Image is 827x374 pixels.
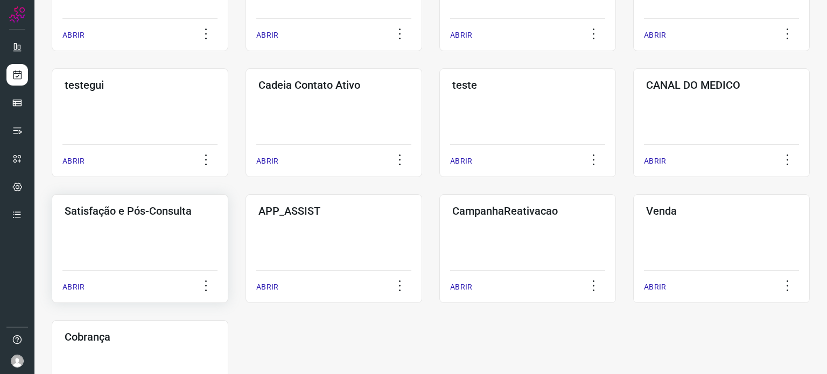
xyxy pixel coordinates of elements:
[644,156,666,167] p: ABRIR
[450,156,472,167] p: ABRIR
[62,30,85,41] p: ABRIR
[452,79,603,91] h3: teste
[62,156,85,167] p: ABRIR
[644,30,666,41] p: ABRIR
[450,281,472,293] p: ABRIR
[256,156,278,167] p: ABRIR
[256,281,278,293] p: ABRIR
[65,79,215,91] h3: testegui
[65,330,215,343] h3: Cobrança
[452,204,603,217] h3: CampanhaReativacao
[11,355,24,368] img: avatar-user-boy.jpg
[450,30,472,41] p: ABRIR
[646,204,797,217] h3: Venda
[62,281,85,293] p: ABRIR
[258,79,409,91] h3: Cadeia Contato Ativo
[644,281,666,293] p: ABRIR
[9,6,25,23] img: Logo
[65,204,215,217] h3: Satisfação e Pós-Consulta
[646,79,797,91] h3: CANAL DO MEDICO
[258,204,409,217] h3: APP_ASSIST
[256,30,278,41] p: ABRIR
